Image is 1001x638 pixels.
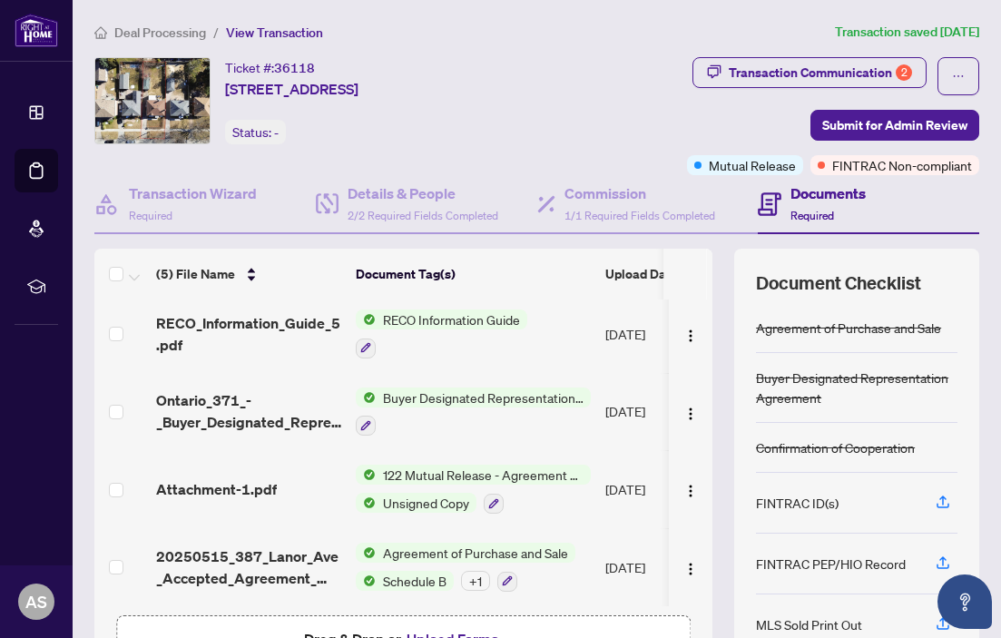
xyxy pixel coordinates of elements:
span: 20250515_387_Lanor_Ave_Accepted_Agreement_ 1.pdf [156,545,341,589]
div: FINTRAC PEP/HIO Record [756,554,906,574]
button: Transaction Communication2 [692,57,927,88]
span: Agreement of Purchase and Sale [376,543,575,563]
span: Ontario_371_-_Buyer_Designated_Representation_Agreement_-_Authority_for_Purch_1.pdf [156,389,341,433]
span: RECO_Information_Guide_5.pdf [156,312,341,356]
img: Status Icon [356,388,376,407]
img: logo [15,14,58,47]
div: Status: [225,120,286,144]
span: home [94,26,107,39]
button: Logo [676,397,705,426]
div: FINTRAC ID(s) [756,493,839,513]
span: RECO Information Guide [376,309,527,329]
span: View Transaction [226,25,323,41]
div: 2 [896,64,912,81]
span: Required [129,209,172,222]
img: Status Icon [356,571,376,591]
span: - [274,124,279,141]
th: Document Tag(s) [348,249,598,299]
button: Logo [676,319,705,348]
div: + 1 [461,571,490,591]
div: Agreement of Purchase and Sale [756,318,941,338]
span: Attachment-1.pdf [156,478,277,500]
span: Schedule B [376,571,454,591]
img: Logo [683,562,698,576]
article: Transaction saved [DATE] [835,22,979,43]
span: AS [25,589,47,614]
button: Status IconRECO Information Guide [356,309,527,358]
th: (5) File Name [149,249,348,299]
div: Buyer Designated Representation Agreement [756,368,957,407]
img: Status Icon [356,493,376,513]
span: FINTRAC Non-compliant [832,155,972,175]
div: Confirmation of Cooperation [756,437,915,457]
h4: Details & People [348,182,498,204]
div: Transaction Communication [729,58,912,87]
span: Document Checklist [756,270,921,296]
span: 122 Mutual Release - Agreement of Purchase and Sale [376,465,591,485]
img: Status Icon [356,543,376,563]
td: [DATE] [598,295,721,373]
img: IMG-W12088698_1.jpg [95,58,210,143]
button: Status IconBuyer Designated Representation Agreement [356,388,591,437]
button: Open asap [937,574,992,629]
span: Upload Date [605,264,678,284]
span: Unsigned Copy [376,493,476,513]
button: Status Icon122 Mutual Release - Agreement of Purchase and SaleStatus IconUnsigned Copy [356,465,591,514]
span: Submit for Admin Review [822,111,967,140]
button: Status IconAgreement of Purchase and SaleStatus IconSchedule B+1 [356,543,575,592]
img: Logo [683,484,698,498]
span: Required [790,209,834,222]
h4: Transaction Wizard [129,182,257,204]
button: Submit for Admin Review [810,110,979,141]
h4: Commission [564,182,715,204]
span: Deal Processing [114,25,206,41]
button: Logo [676,553,705,582]
li: / [213,22,219,43]
th: Upload Date [598,249,721,299]
span: ellipsis [952,70,965,83]
img: Status Icon [356,465,376,485]
span: [STREET_ADDRESS] [225,78,358,100]
span: 2/2 Required Fields Completed [348,209,498,222]
td: [DATE] [598,528,721,606]
span: 36118 [274,60,315,76]
div: Ticket #: [225,57,315,78]
span: (5) File Name [156,264,235,284]
button: Logo [676,475,705,504]
span: 1/1 Required Fields Completed [564,209,715,222]
img: Status Icon [356,309,376,329]
span: Mutual Release [709,155,796,175]
img: Logo [683,329,698,343]
span: Buyer Designated Representation Agreement [376,388,591,407]
img: Logo [683,407,698,421]
td: [DATE] [598,373,721,451]
h4: Documents [790,182,866,204]
td: [DATE] [598,450,721,528]
div: MLS Sold Print Out [756,614,862,634]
